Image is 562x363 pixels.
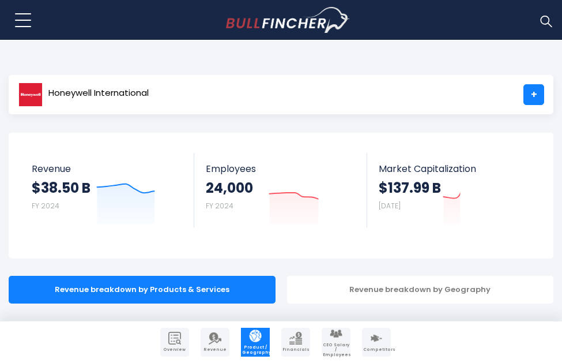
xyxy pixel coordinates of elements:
span: CEO Salary / Employees [323,343,349,357]
a: Company Revenue [201,328,229,357]
a: Company Overview [160,328,189,357]
a: Company Competitors [362,328,391,357]
a: Company Employees [322,328,350,357]
strong: 24,000 [206,179,253,197]
strong: $38.50 B [32,179,90,197]
a: Honeywell International [18,84,149,105]
span: Employees [206,163,356,174]
a: + [523,84,544,105]
img: HON logo [18,83,43,107]
span: Competitors [363,347,390,352]
span: Market Capitalization [379,163,529,174]
a: Revenue $38.50 B FY 2024 [20,153,194,227]
span: Product / Geography [242,345,269,355]
a: Go to homepage [226,7,350,33]
strong: $137.99 B [379,179,441,197]
span: Revenue [202,347,228,352]
small: [DATE] [379,201,401,211]
span: Financials [282,347,309,352]
small: FY 2024 [32,201,59,211]
a: Market Capitalization $137.99 B [DATE] [367,153,541,227]
span: Honeywell International [48,88,149,98]
span: Overview [161,347,188,352]
div: Revenue breakdown by Products & Services [9,276,276,304]
span: Revenue [32,163,183,174]
a: Company Financials [281,328,310,357]
a: Employees 24,000 FY 2024 [194,153,367,227]
a: Company Product/Geography [241,328,270,357]
img: bullfincher logo [226,7,350,33]
div: Revenue breakdown by Geography [287,276,554,304]
small: FY 2024 [206,201,233,211]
